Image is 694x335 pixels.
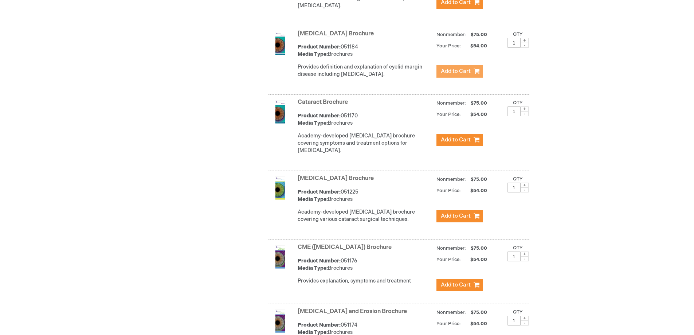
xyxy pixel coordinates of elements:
a: [MEDICAL_DATA] Brochure [298,175,374,182]
input: Qty [507,316,521,326]
div: Provides definition and explanation of eyelid margin disease including [MEDICAL_DATA]. [298,63,433,78]
strong: Product Number: [298,44,341,50]
strong: Product Number: [298,189,341,195]
div: 051225 Brochures [298,188,433,203]
span: $54.00 [462,112,488,117]
strong: Nonmember: [436,244,466,253]
strong: Your Price: [436,321,461,327]
strong: Media Type: [298,196,328,202]
button: Add to Cart [436,65,483,78]
span: $54.00 [462,43,488,49]
div: Provides explanation, symptoms and treatment [298,277,433,285]
span: Add to Cart [441,136,471,143]
img: Corneal Abrasion and Erosion Brochure [268,309,292,333]
a: [MEDICAL_DATA] and Erosion Brochure [298,308,407,315]
a: CME ([MEDICAL_DATA]) Brochure [298,244,392,251]
input: Qty [507,38,521,48]
strong: Your Price: [436,43,461,49]
input: Qty [507,183,521,192]
label: Qty [513,100,523,106]
strong: Nonmember: [436,308,466,317]
span: $54.00 [462,257,488,262]
strong: Nonmember: [436,30,466,39]
div: Academy-developed [MEDICAL_DATA] brochure covering various cataract surgical techniques. [298,209,433,223]
strong: Your Price: [436,257,461,262]
strong: Your Price: [436,112,461,117]
div: 051176 Brochures [298,257,433,272]
span: $54.00 [462,321,488,327]
label: Qty [513,176,523,182]
input: Qty [507,252,521,261]
div: 051184 Brochures [298,43,433,58]
span: Add to Cart [441,68,471,75]
strong: Product Number: [298,113,341,119]
span: Add to Cart [441,281,471,288]
img: Cataract Surgery Brochure [268,176,292,200]
input: Qty [507,106,521,116]
span: Add to Cart [441,213,471,219]
strong: Media Type: [298,120,328,126]
div: 051170 Brochures [298,112,433,127]
label: Qty [513,309,523,315]
span: $54.00 [462,188,488,194]
span: $75.00 [470,100,488,106]
span: $75.00 [470,32,488,38]
strong: Product Number: [298,258,341,264]
button: Add to Cart [436,134,483,146]
strong: Product Number: [298,322,341,328]
a: [MEDICAL_DATA] Brochure [298,30,374,37]
span: $75.00 [470,309,488,315]
strong: Media Type: [298,51,328,57]
img: Cataract Brochure [268,100,292,124]
a: Cataract Brochure [298,99,348,106]
strong: Your Price: [436,188,461,194]
img: CME (Cystoid Macular Edema) Brochure [268,245,292,269]
span: $75.00 [470,176,488,182]
p: Academy-developed [MEDICAL_DATA] brochure covering symptoms and treatment options for [MEDICAL_DA... [298,132,433,154]
span: $75.00 [470,245,488,251]
button: Add to Cart [436,279,483,291]
strong: Media Type: [298,265,328,271]
strong: Nonmember: [436,175,466,184]
strong: Nonmember: [436,99,466,108]
label: Qty [513,245,523,251]
label: Qty [513,31,523,37]
img: Blepharitis Brochure [268,32,292,55]
button: Add to Cart [436,210,483,222]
